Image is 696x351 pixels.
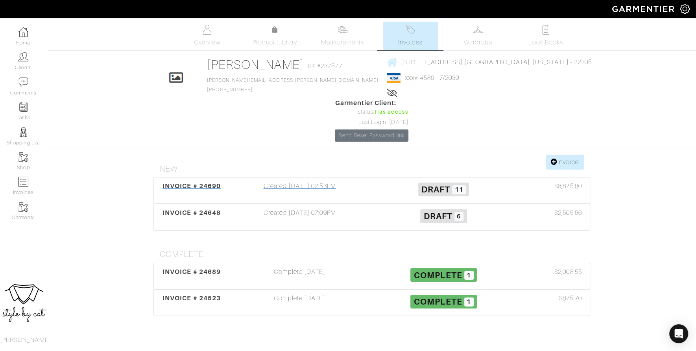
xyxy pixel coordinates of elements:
span: Overview [194,38,220,47]
div: Created [DATE] 02:53PM [228,181,372,200]
div: Complete [DATE] [228,267,372,285]
h4: New [160,164,590,174]
span: INVOICE # 24689 [162,268,221,275]
a: INVOICE # 24690 Created [DATE] 02:53PM Draft 11 $6,675.80 [153,177,590,204]
span: INVOICE # 24690 [162,182,221,190]
a: Invoice [546,155,583,170]
img: dashboard-icon-dbcd8f5a0b271acd01030246c82b418ddd0df26cd7fceb0bd07c9910d44c42f6.png [18,27,28,37]
img: stylists-icon-eb353228a002819b7ec25b43dbf5f0378dd9e0616d9560372ff212230b889e62.png [18,127,28,137]
span: $6,675.80 [554,181,582,191]
div: Status: [335,108,408,116]
span: [PHONE_NUMBER] [207,78,378,92]
img: garments-icon-b7da505a4dc4fd61783c78ac3ca0ef83fa9d6f193b1c9dc38574b1d14d53ca28.png [18,202,28,212]
span: 1 [464,271,474,280]
h4: Complete [160,249,590,259]
a: Measurements [315,22,370,50]
a: xxxx-4586 - 7/2030 [405,74,459,81]
a: Look Books [518,22,573,50]
span: Look Books [528,38,563,47]
span: INVOICE # 24648 [162,209,221,216]
a: [PERSON_NAME][EMAIL_ADDRESS][PERSON_NAME][DOMAIN_NAME] [207,78,378,83]
img: reminder-icon-8004d30b9f0a5d33ae49ab947aed9ed385cf756f9e5892f1edd6e32f2345188e.png [18,102,28,112]
span: Wardrobe [464,38,492,47]
span: ID: #237577 [308,61,342,71]
img: todo-9ac3debb85659649dc8f770b8b6100bb5dab4b48dedcbae339e5042a72dfd3cc.svg [541,25,550,35]
img: garmentier-logo-header-white-b43fb05a5012e4ada735d5af1a66efaba907eab6374d6393d1fbf88cb4ef424d.png [608,2,680,16]
div: Last Login: [DATE] [335,118,408,127]
span: Product Library [253,38,297,47]
div: Complete [DATE] [228,294,372,312]
span: 1 [464,297,474,307]
span: Draft [424,211,452,221]
img: garments-icon-b7da505a4dc4fd61783c78ac3ca0ef83fa9d6f193b1c9dc38574b1d14d53ca28.png [18,152,28,162]
div: Open Intercom Messenger [669,324,688,343]
a: Wardrobe [450,22,506,50]
span: 6 [454,212,464,221]
span: 11 [452,185,466,195]
img: visa-934b35602734be37eb7d5d7e5dbcd2044c359bf20a24dc3361ca3fa54326a8a7.png [387,73,401,83]
img: basicinfo-40fd8af6dae0f16599ec9e87c0ef1c0a1fdea2edbe929e3d69a839185d80c458.svg [202,25,212,35]
span: $2,008.55 [554,267,582,277]
img: comment-icon-a0a6a9ef722e966f86d9cbdc48e553b5cf19dbc54f86b18d962a5391bc8f6eb6.png [18,77,28,87]
img: gear-icon-white-bd11855cb880d31180b6d7d6211b90ccbf57a29d726f0c71d8c61bd08dd39cc2.png [680,4,690,14]
span: Invoices [398,38,422,47]
span: $875.70 [559,294,582,303]
a: Invoices [383,22,438,50]
img: wardrobe-487a4870c1b7c33e795ec22d11cfc2ed9d08956e64fb3008fe2437562e282088.svg [473,25,483,35]
span: Measurements [321,38,364,47]
a: INVOICE # 24648 Created [DATE] 07:09PM Draft 6 $2,505.66 [153,204,590,231]
a: Send Reset Password link [335,129,408,142]
a: Product Library [247,25,302,47]
img: orders-icon-0abe47150d42831381b5fb84f609e132dff9fe21cb692f30cb5eec754e2cba89.png [18,177,28,187]
span: Complete [414,297,462,307]
span: INVOICE # 24523 [162,294,221,302]
span: $2,505.66 [554,208,582,218]
a: [STREET_ADDRESS] [GEOGRAPHIC_DATA], [US_STATE] - 22205 [387,57,592,67]
span: Garmentier Client: [335,98,408,108]
div: Created [DATE] 07:09PM [228,208,372,226]
a: INVOICE # 24689 Complete [DATE] Complete 1 $2,008.55 [153,263,590,290]
span: Complete [414,270,462,280]
img: orders-27d20c2124de7fd6de4e0e44c1d41de31381a507db9b33961299e4e07d508b8c.svg [405,25,415,35]
span: Has access [375,108,408,116]
span: [STREET_ADDRESS] [GEOGRAPHIC_DATA], [US_STATE] - 22205 [401,59,592,66]
a: Overview [179,22,234,50]
span: Draft [421,185,450,194]
a: [PERSON_NAME] [207,57,304,72]
a: INVOICE # 24523 Complete [DATE] Complete 1 $875.70 [153,289,590,316]
img: clients-icon-6bae9207a08558b7cb47a8932f037763ab4055f8c8b6bfacd5dc20c3e0201464.png [18,52,28,62]
img: measurements-466bbee1fd09ba9460f595b01e5d73f9e2bff037440d3c8f018324cb6cdf7a4a.svg [338,25,347,35]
